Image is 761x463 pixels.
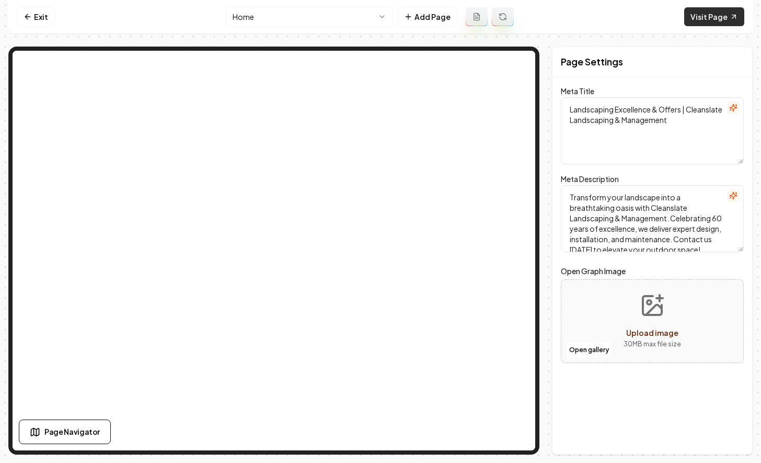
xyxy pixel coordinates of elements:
[44,426,100,437] span: Page Navigator
[466,7,488,26] button: Add admin page prompt
[566,342,613,358] button: Open gallery
[561,174,619,184] label: Meta Description
[561,265,744,277] label: Open Graph Image
[561,86,594,96] label: Meta Title
[19,420,111,444] button: Page Navigator
[17,7,55,26] a: Exit
[626,328,678,337] span: Upload image
[624,339,681,349] p: 30 MB max file size
[561,54,623,69] h2: Page Settings
[684,7,744,26] a: Visit Page
[492,7,514,26] button: Regenerate page
[397,7,457,26] button: Add Page
[615,285,689,358] button: Upload image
